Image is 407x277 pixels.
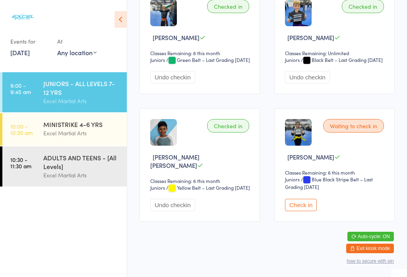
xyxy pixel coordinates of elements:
[43,171,120,180] div: Excel Martial Arts
[43,96,120,106] div: Excel Martial Arts
[10,35,49,48] div: Events for
[2,72,127,112] a: 9:00 -9:45 amJUNIORS - ALL LEVELS 7-12 YRSExcel Martial Arts
[43,129,120,138] div: Excel Martial Arts
[287,153,334,161] span: [PERSON_NAME]
[150,71,195,83] button: Undo checkin
[150,153,200,169] span: [PERSON_NAME] [PERSON_NAME]
[285,50,386,56] div: Classes Remaining: Unlimited
[150,50,252,56] div: Classes Remaining: 6 this month
[10,123,33,136] time: 10:00 - 10:30 am
[346,244,394,253] button: Exit kiosk mode
[57,48,97,57] div: Any location
[10,82,31,95] time: 9:00 - 9:45 am
[10,156,31,169] time: 10:30 - 11:30 am
[285,176,373,190] span: / Blue Black Stripe Belt – Last Grading [DATE]
[347,232,394,241] button: Auto-cycle: ON
[285,199,317,211] button: Check in
[43,120,120,129] div: MINISTRIKE 4-6 YRS
[153,33,200,42] span: [PERSON_NAME]
[2,146,127,187] a: 10:30 -11:30 amADULTS AND TEENS - [All Levels]Excel Martial Arts
[323,119,384,133] div: Waiting to check in
[166,56,250,63] span: / Green Belt – Last Grading [DATE]
[166,184,250,191] span: / Yellow Belt – Last Grading [DATE]
[285,169,386,176] div: Classes Remaining: 6 this month
[2,113,127,146] a: 10:00 -10:30 amMINISTRIKE 4-6 YRSExcel Martial Arts
[8,6,38,27] img: Excel Martial Arts
[150,184,165,191] div: Juniors
[285,176,300,183] div: Juniors
[207,119,249,133] div: Checked in
[287,33,334,42] span: [PERSON_NAME]
[43,153,120,171] div: ADULTS AND TEENS - [All Levels]
[285,56,300,63] div: Juniors
[43,79,120,96] div: JUNIORS - ALL LEVELS 7-12 YRS
[301,56,383,63] span: / Black Belt – Last Grading [DATE]
[10,48,30,57] a: [DATE]
[150,177,252,184] div: Classes Remaining: 6 this month
[150,119,177,146] img: image1745662838.png
[285,71,330,83] button: Undo checkin
[57,35,97,48] div: At
[285,119,312,146] img: image1675811206.png
[150,56,165,63] div: Juniors
[150,199,195,211] button: Undo checkin
[347,258,394,264] button: how to secure with pin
